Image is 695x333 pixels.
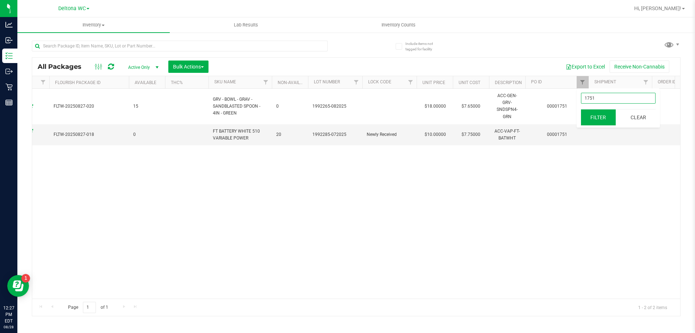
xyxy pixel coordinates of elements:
td: $7.75000 [453,124,489,145]
inline-svg: Retail [5,83,13,91]
button: Bulk Actions [168,61,208,73]
a: Filter [640,76,652,88]
a: Available [135,80,156,85]
span: Hi, [PERSON_NAME]! [634,5,681,11]
a: Filter [260,76,272,88]
span: FT BATTERY WHITE 510 VARIABLE POWER [213,128,268,142]
inline-svg: Inbound [5,37,13,44]
span: 0 [276,103,304,110]
button: Filter [581,109,616,125]
button: Clear [621,109,656,125]
span: 0 [133,131,161,138]
span: Bulk Actions [173,64,204,70]
iframe: Resource center unread badge [21,274,30,283]
span: FLTW-20250827-020 [54,103,125,110]
span: All Packages [38,63,89,71]
a: 00001751 [547,104,567,109]
a: Flourish Package ID [55,80,101,85]
span: Newly Received [367,131,412,138]
span: 1 - 2 of 2 items [632,302,673,313]
span: 1992285-072025 [312,131,358,138]
a: Description [495,80,522,85]
input: 1 [83,302,96,313]
inline-svg: Reports [5,99,13,106]
div: ACC-VAP-FT-BATWHT [493,127,521,142]
a: Non-Available [278,80,310,85]
span: 20 [276,131,304,138]
td: $7.65000 [453,89,489,124]
button: Export to Excel [561,61,610,73]
input: Search Package ID, Item Name, SKU, Lot or Part Number... [32,41,328,51]
inline-svg: Outbound [5,68,13,75]
span: Lab Results [224,22,268,28]
span: GRV - BOWL - GRAV - SANDBLASTED SPOON - 4IN - GREEN [213,96,268,117]
span: $18.00000 [421,101,450,112]
inline-svg: Inventory [5,52,13,59]
span: Inventory [17,22,170,28]
a: THC% [171,80,183,85]
span: 1992265-082025 [312,103,358,110]
a: Filter [405,76,417,88]
a: Filter [577,76,589,88]
a: Shipment [594,79,616,84]
span: Deltona WC [58,5,86,12]
span: FLTW-20250827-018 [54,131,125,138]
a: Filter [37,76,49,88]
a: Lab Results [170,17,322,33]
a: PO ID [531,79,542,84]
span: Page of 1 [62,302,114,313]
button: Receive Non-Cannabis [610,61,669,73]
a: Inventory [17,17,170,33]
div: ACC-GEN-GRV-SNDSPN4-GRN [493,92,521,121]
inline-svg: Analytics [5,21,13,28]
input: Value [581,93,656,104]
span: Include items not tagged for facility [405,41,442,52]
a: Lock Code [368,79,391,84]
iframe: Resource center [7,275,29,297]
a: Inventory Counts [322,17,475,33]
p: 12:27 PM EDT [3,305,14,324]
span: 15 [133,103,161,110]
a: Unit Price [422,80,445,85]
a: Lot Number [314,79,340,84]
p: 08/28 [3,324,14,330]
form: Show items with value that: [577,88,660,128]
a: Unit Cost [459,80,480,85]
a: Order Id [658,79,676,84]
span: $10.00000 [421,129,450,140]
a: Filter [350,76,362,88]
a: SKU Name [214,79,236,84]
span: Inventory Counts [372,22,425,28]
a: 00001751 [547,132,567,137]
